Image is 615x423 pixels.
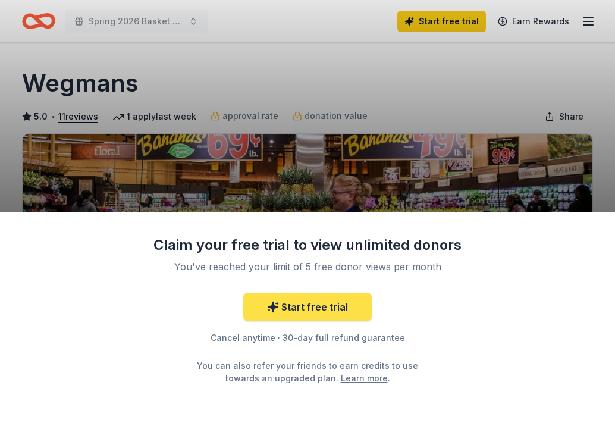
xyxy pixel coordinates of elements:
[153,236,462,255] div: Claim your free trial to view unlimited donors
[153,331,462,345] div: Cancel anytime · 30-day full refund guarantee
[167,259,448,274] div: You've reached your limit of 5 free donor views per month
[243,293,372,321] a: Start free trial
[341,372,388,384] a: Learn more
[186,359,429,384] div: You can also refer your friends to earn credits to use towards an upgraded plan. .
